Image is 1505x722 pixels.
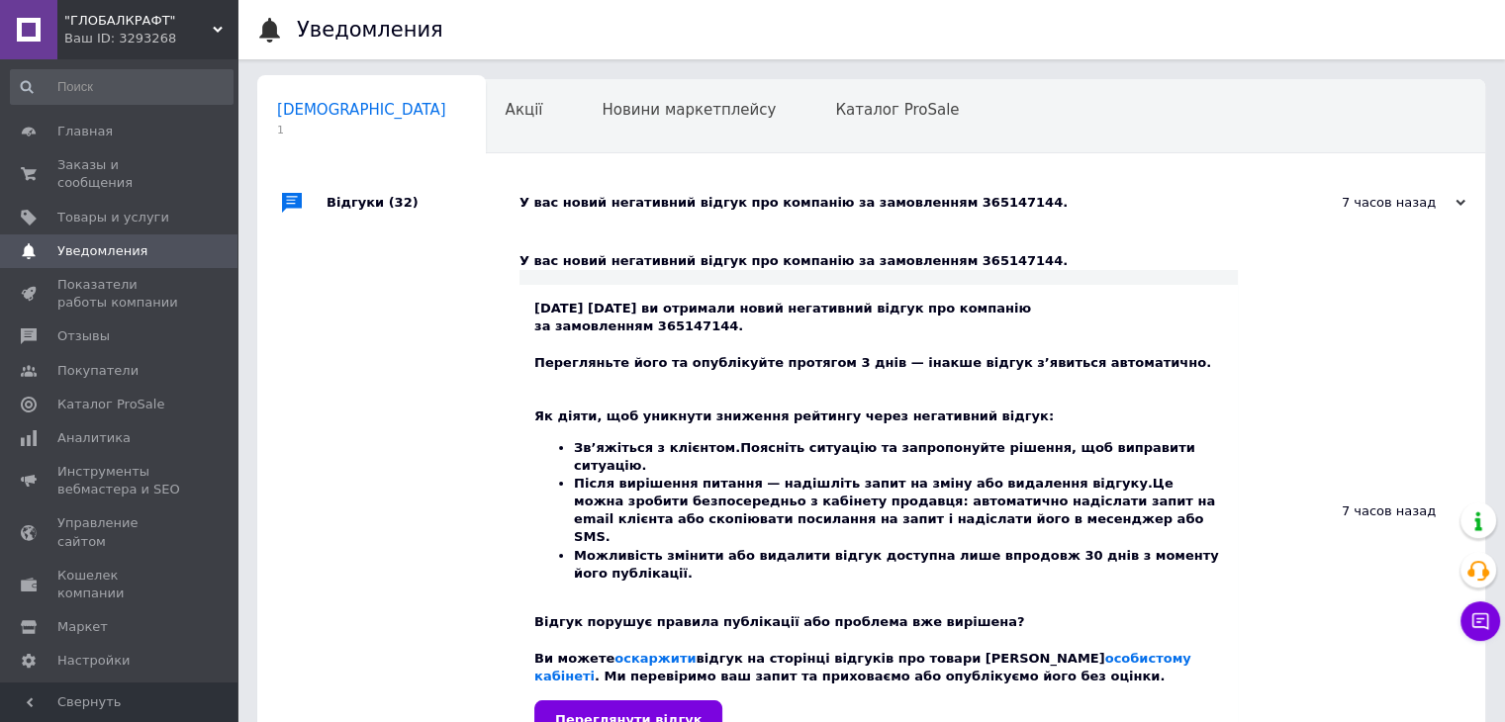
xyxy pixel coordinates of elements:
[1268,194,1465,212] div: 7 часов назад
[835,101,959,119] span: Каталог ProSale
[57,429,131,447] span: Аналитика
[57,209,169,226] span: Товары и услуги
[519,194,1268,212] div: У вас новий негативний відгук про компанію за замовленням 365147144.
[534,355,1211,370] b: Перегляньте його та опублікуйте протягом 3 днів — інакше відгук з’явиться автоматично.
[57,327,110,345] span: Отзывы
[574,475,1223,547] li: Це можна зробити безпосередньо з кабінету продавця: автоматично надіслати запит на email клієнта ...
[57,276,183,312] span: Показатели работы компании
[519,252,1238,270] div: У вас новий негативний відгук про компанію за замовленням 365147144.
[506,101,543,119] span: Акції
[389,195,419,210] span: (32)
[10,69,234,105] input: Поиск
[57,463,183,498] span: Инструменты вебмастера и SEO
[277,101,446,119] span: [DEMOGRAPHIC_DATA]
[57,123,113,140] span: Главная
[602,101,776,119] span: Новини маркетплейсу
[1460,601,1500,641] button: Чат с покупателем
[614,651,696,666] a: оскаржити
[57,156,183,192] span: Заказы и сообщения
[57,618,108,636] span: Маркет
[574,440,740,455] b: Зв’яжіться з клієнтом.
[574,547,1223,583] li: Можливість змінити або видалити відгук доступна лише впродовж 30 днів з моменту його публікації.
[534,390,1223,685] div: Як діяти, щоб уникнути зниження рейтингу через негативний відгук: Відгук порушує правила публікац...
[534,651,1191,683] a: особистому кабінеті
[574,476,1153,491] b: Після вирішення питання — надішліть запит на зміну або видалення відгуку.
[57,514,183,550] span: Управление сайтом
[57,652,130,670] span: Настройки
[277,123,446,137] span: 1
[57,362,139,380] span: Покупатели
[327,173,519,232] div: Відгуки
[57,396,164,413] span: Каталог ProSale
[574,439,1223,475] li: Поясніть ситуацію та запропонуйте рішення, щоб виправити ситуацію.
[297,18,443,42] h1: Уведомления
[64,12,213,30] span: "ГЛОБАЛКРАФТ"
[57,567,183,602] span: Кошелек компании
[64,30,237,47] div: Ваш ID: 3293268
[57,242,147,260] span: Уведомления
